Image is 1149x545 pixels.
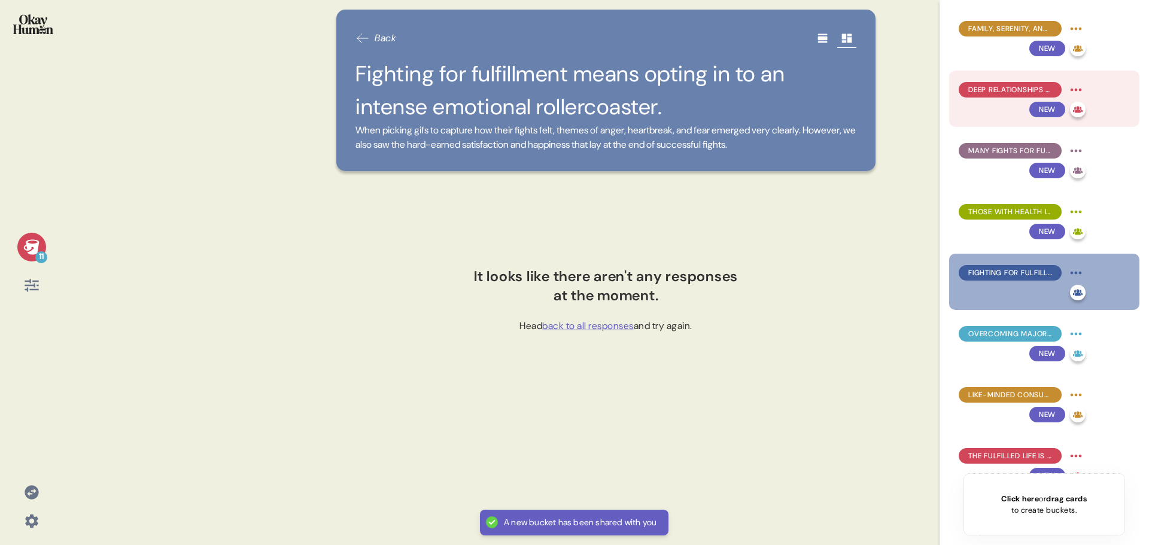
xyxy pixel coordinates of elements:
div: A new bucket has been shared with you [504,517,656,528]
span: New [1029,346,1065,361]
span: New [1029,224,1065,239]
span: New [1029,102,1065,117]
span: New [1029,41,1065,56]
div: Head and try again. [519,319,692,333]
span: back to all responses [542,319,634,332]
span: New [1029,163,1065,178]
span: Those with health issues fight both for health and for recognition of their struggles. [968,206,1052,217]
span: Many fights for fulfillment are born out of trauma and illness. [968,145,1052,156]
div: 11 [35,251,47,263]
span: Family, serenity, and the pursuit of passions come together to define the "fulfilled life." [968,23,1052,34]
span: drag cards [1046,494,1087,504]
div: or to create buckets. [1001,493,1087,516]
img: okayhuman.3b1b6348.png [13,14,53,34]
span: Click here [1001,494,1039,504]
span: New [1029,468,1065,483]
span: Overcoming major battles helps people more readily find fulfillment where they already are. [968,328,1052,339]
span: Like-minded consumers readily connect brands that take moral stances with fulfillment. [968,389,1052,400]
h2: Fighting for fulfillment means opting in to an intense emotional rollercoaster. [355,57,856,123]
span: Back [375,31,396,45]
div: It looks like there aren't any responses at the moment. [472,267,741,304]
span: New [1029,407,1065,422]
span: When picking gifs to capture how their fights felt, themes of anger, heartbreak, and fear emerged... [355,123,856,152]
span: Fighting for fulfillment means opting in to an intense emotional rollercoaster. [968,267,1052,278]
span: The fulfilled life is characterized by brands that fit with the vision of a serene, passion-fille... [968,450,1052,461]
span: Deep relationships are both the long-term goal and short-term rewards of fighting for fulfillment. [968,84,1052,95]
